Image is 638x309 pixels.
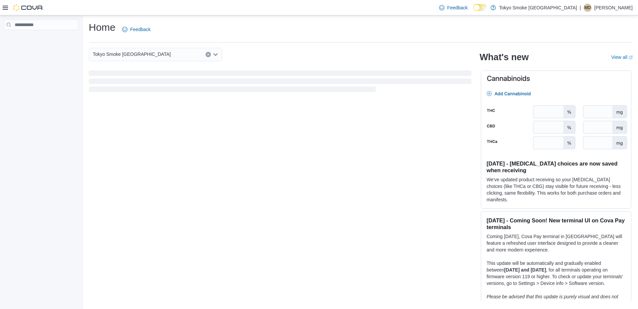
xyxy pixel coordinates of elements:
em: Please be advised that this update is purely visual and does not impact payment functionality. [487,294,618,306]
span: Feedback [447,4,467,11]
p: | [580,4,581,12]
h1: Home [89,21,115,34]
svg: External link [629,56,633,60]
a: Feedback [119,23,153,36]
span: Loading [89,72,471,93]
p: This update will be automatically and gradually enabled between , for all terminals operating on ... [487,260,626,287]
p: [PERSON_NAME] [594,4,633,12]
strong: [DATE] and [DATE] [504,267,546,273]
h2: What's new [480,52,529,63]
span: MD [585,4,591,12]
h3: [DATE] - [MEDICAL_DATA] choices are now saved when receiving [487,160,626,174]
span: Feedback [130,26,150,33]
div: Misha Degtiarev [584,4,592,12]
input: Dark Mode [473,4,487,11]
button: Open list of options [213,52,218,57]
nav: Complex example [4,31,79,47]
a: Feedback [436,1,470,14]
a: View allExternal link [611,55,633,60]
span: Tokyo Smoke [GEOGRAPHIC_DATA] [93,50,171,58]
button: Clear input [206,52,211,57]
p: We've updated product receiving so your [MEDICAL_DATA] choices (like THCa or CBG) stay visible fo... [487,176,626,203]
h3: [DATE] - Coming Soon! New terminal UI on Cova Pay terminals [487,217,626,230]
img: Cova [13,4,43,11]
p: Coming [DATE], Cova Pay terminal in [GEOGRAPHIC_DATA] will feature a refreshed user interface des... [487,233,626,253]
p: Tokyo Smoke [GEOGRAPHIC_DATA] [499,4,577,12]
